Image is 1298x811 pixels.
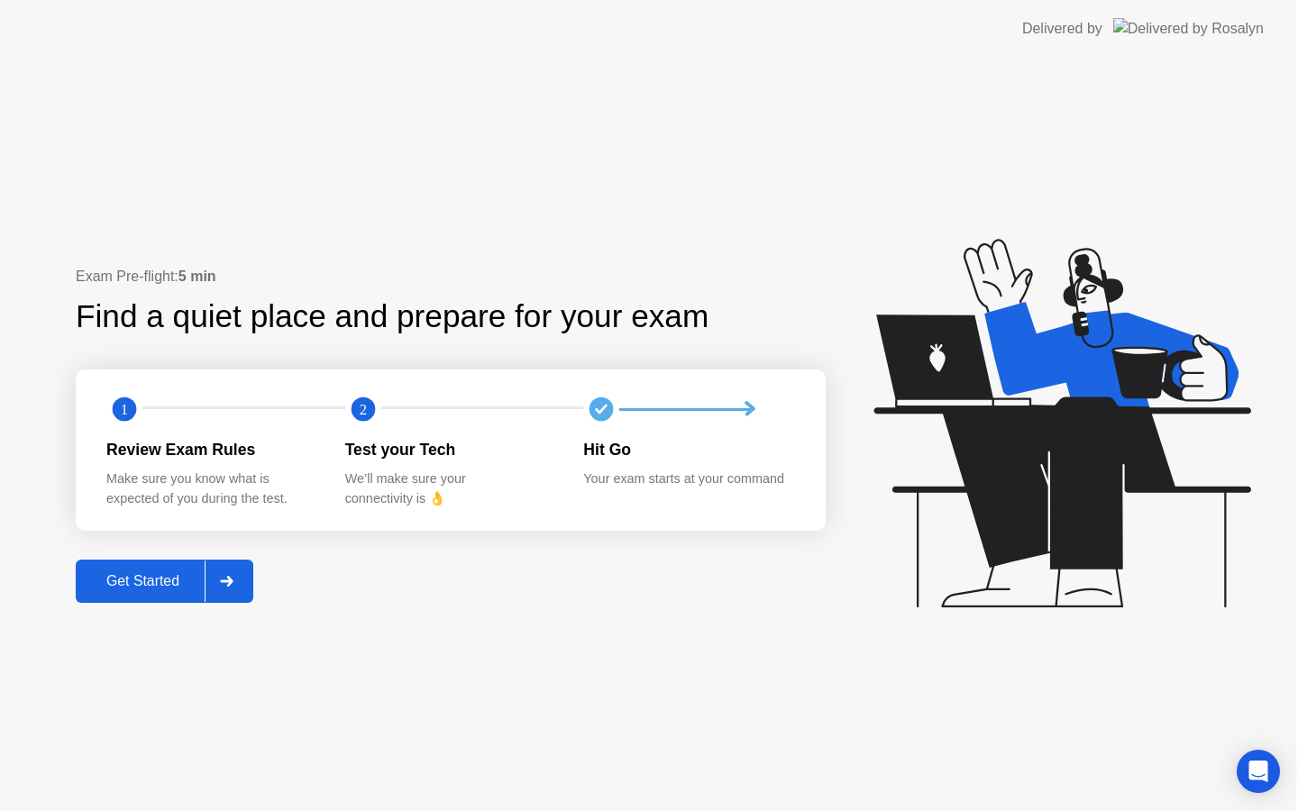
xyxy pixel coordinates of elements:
[121,401,128,418] text: 1
[76,266,826,287] div: Exam Pre-flight:
[345,469,555,508] div: We’ll make sure your connectivity is 👌
[360,401,367,418] text: 2
[1237,750,1280,793] div: Open Intercom Messenger
[178,269,216,284] b: 5 min
[345,438,555,461] div: Test your Tech
[76,560,253,603] button: Get Started
[106,469,316,508] div: Make sure you know what is expected of you during the test.
[1113,18,1264,39] img: Delivered by Rosalyn
[81,573,205,589] div: Get Started
[583,469,793,489] div: Your exam starts at your command
[1022,18,1102,40] div: Delivered by
[583,438,793,461] div: Hit Go
[76,293,711,341] div: Find a quiet place and prepare for your exam
[106,438,316,461] div: Review Exam Rules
